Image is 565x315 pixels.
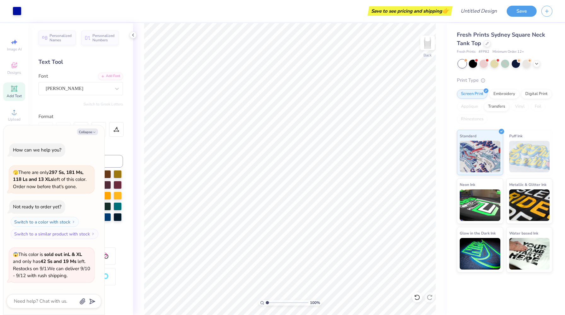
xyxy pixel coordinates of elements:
[457,49,475,55] span: Fresh Prints
[460,141,500,172] img: Standard
[460,181,475,188] span: Neon Ink
[492,49,524,55] span: Minimum Order: 12 +
[11,217,79,227] button: Switch to a color with stock
[38,58,123,66] div: Text Tool
[509,189,550,221] img: Metallic & Glitter Ink
[479,49,489,55] span: # FP82
[91,232,95,236] img: Switch to a similar product with stock
[457,102,482,111] div: Applique
[460,133,476,139] span: Standard
[509,133,522,139] span: Puff Ink
[456,5,502,17] input: Untitled Design
[509,181,546,188] span: Metallic & Glitter Ink
[531,102,545,111] div: Foil
[38,113,124,120] div: Format
[442,7,449,15] span: 👉
[457,31,545,47] span: Fresh Prints Sydney Square Neck Tank Top
[13,169,18,175] span: 🫣
[509,238,550,270] img: Water based Ink
[460,238,500,270] img: Glow in the Dark Ink
[98,73,123,80] div: Add Font
[11,229,98,239] button: Switch to a similar product with stock
[421,37,434,49] img: Back
[92,33,115,42] span: Personalized Numbers
[13,147,61,153] div: How can we help you?
[423,52,432,58] div: Back
[457,77,552,84] div: Print Type
[511,102,529,111] div: Vinyl
[13,251,90,279] span: This color is and only has left . Restocks on 9/1. We can deliver 9/10 - 9/12 with rush shipping.
[50,33,72,42] span: Personalized Names
[84,102,123,107] button: Switch to Greek Letters
[77,128,98,135] button: Collapse
[507,6,537,17] button: Save
[369,6,451,16] div: Save to see pricing and shipping
[457,89,487,99] div: Screen Print
[13,169,86,190] span: There are only left of this color. Order now before that's gone.
[13,204,61,210] div: Not ready to order yet?
[13,252,18,258] span: 😱
[521,89,552,99] div: Digital Print
[7,47,22,52] span: Image AI
[509,230,538,236] span: Water based Ink
[44,251,82,258] strong: sold out in L & XL
[72,220,75,224] img: Switch to a color with stock
[38,73,48,80] label: Font
[457,115,487,124] div: Rhinestones
[40,258,76,264] strong: 42 Ss and 19 Ms
[460,230,496,236] span: Glow in the Dark Ink
[484,102,509,111] div: Transfers
[489,89,519,99] div: Embroidery
[8,117,20,122] span: Upload
[7,93,22,98] span: Add Text
[7,70,21,75] span: Designs
[310,300,320,306] span: 100 %
[509,141,550,172] img: Puff Ink
[460,189,500,221] img: Neon Ink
